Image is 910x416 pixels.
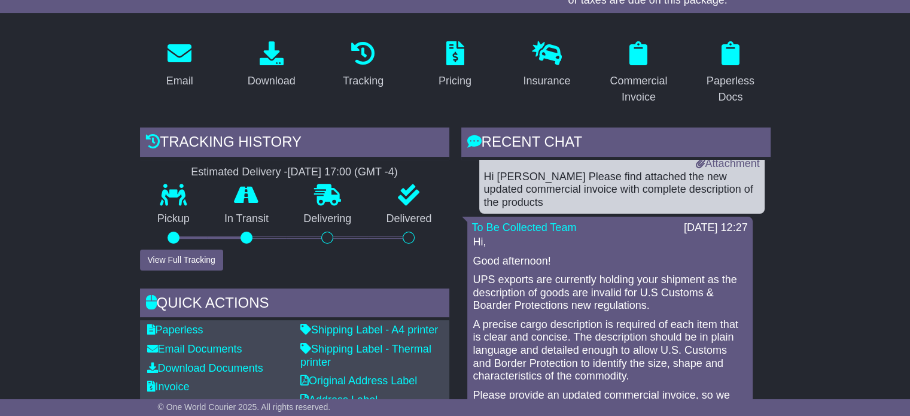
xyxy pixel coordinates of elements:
p: Good afternoon! [473,255,747,268]
a: To Be Collected Team [472,221,577,233]
a: Original Address Label [300,375,417,387]
p: In Transit [207,212,286,226]
button: View Full Tracking [140,250,223,271]
p: Pickup [140,212,207,226]
a: Shipping Label - A4 printer [300,324,438,336]
div: Hi [PERSON_NAME] Please find attached the new updated commercial invoice with complete descriptio... [484,171,760,209]
a: Email [159,37,201,93]
div: Tracking [343,73,384,89]
div: Quick Actions [140,289,449,321]
div: [DATE] 17:00 (GMT -4) [287,166,397,179]
a: Pricing [431,37,479,93]
div: RECENT CHAT [461,127,771,160]
a: Insurance [515,37,578,93]
div: Email [166,73,193,89]
div: Estimated Delivery - [140,166,449,179]
a: Invoice [147,381,190,393]
div: Tracking history [140,127,449,160]
a: Tracking [335,37,391,93]
span: © One World Courier 2025. All rights reserved. [158,402,331,412]
a: Paperless [147,324,203,336]
a: Commercial Invoice [599,37,678,110]
a: Download [240,37,303,93]
a: Shipping Label - Thermal printer [300,343,431,368]
a: Paperless Docs [690,37,770,110]
div: [DATE] 12:27 [684,221,748,235]
a: Email Documents [147,343,242,355]
p: Delivered [369,212,449,226]
div: Pricing [439,73,471,89]
p: Delivering [286,212,369,226]
p: A precise cargo description is required of each item that is clear and concise. The description s... [473,318,747,383]
div: Download [248,73,296,89]
div: Insurance [523,73,570,89]
a: Attachment [695,157,759,169]
p: UPS exports are currently holding your shipment as the description of goods are invalid for U.S C... [473,274,747,312]
div: Paperless Docs [698,73,762,105]
p: Hi, [473,236,747,249]
div: Commercial Invoice [607,73,671,105]
a: Download Documents [147,362,263,374]
a: Address Label [300,394,378,406]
